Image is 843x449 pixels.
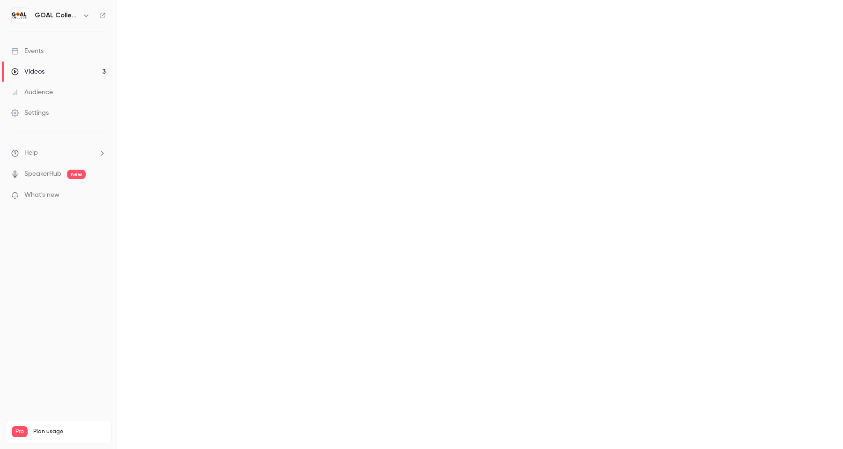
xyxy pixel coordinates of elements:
[12,8,27,23] img: GOAL College
[11,148,106,158] li: help-dropdown-opener
[35,11,79,20] h6: GOAL College
[67,170,86,179] span: new
[95,191,106,200] iframe: Noticeable Trigger
[11,67,44,76] div: Videos
[11,108,49,118] div: Settings
[12,426,28,437] span: Pro
[24,190,59,200] span: What's new
[11,46,44,56] div: Events
[24,148,38,158] span: Help
[11,88,53,97] div: Audience
[33,428,105,435] span: Plan usage
[24,169,61,179] a: SpeakerHub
